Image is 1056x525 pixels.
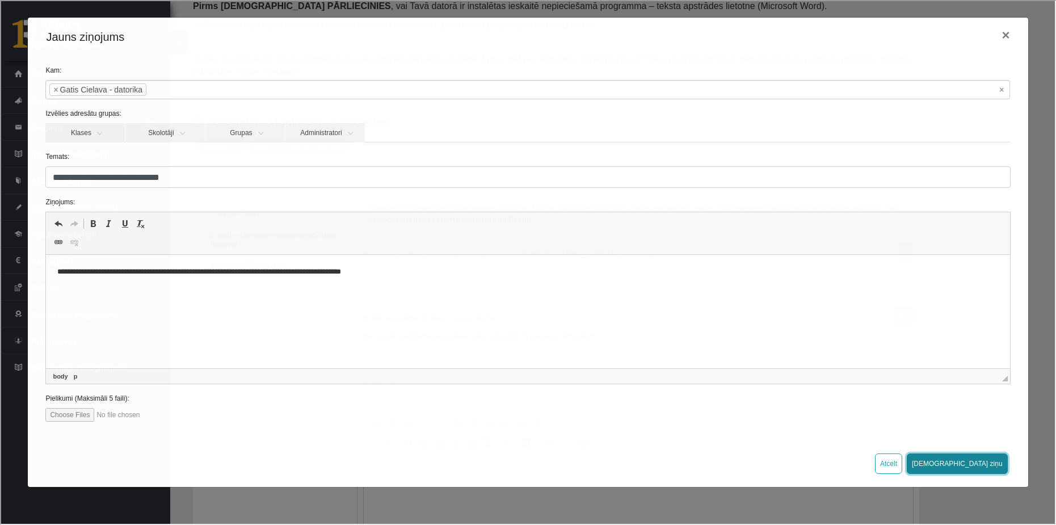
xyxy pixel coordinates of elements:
a: Administratori [284,122,364,141]
button: Atcelt [874,452,901,473]
a: Элемент body [49,370,69,380]
label: Izvēlies adresātu grupas: [36,107,1017,117]
a: Полужирный (Ctrl+B) [84,215,100,230]
button: × [992,18,1018,50]
a: Skolotāji [124,122,204,141]
label: Pielikumi (Maksimāli 5 faili): [36,392,1017,402]
body: Визуальный текстовый редактор, wiswyg-editor-user-answer-47024921134720 [11,11,538,23]
li: Gatis Cielava - datorika [48,82,145,95]
label: Ziņojums: [36,196,1017,206]
a: Grupas [204,122,284,141]
iframe: Визуальный текстовый редактор, wiswyg-editor-47024837486680-1757676912-389 [45,254,1008,367]
a: Повторить (Ctrl+Y) [65,215,81,230]
button: [DEMOGRAPHIC_DATA] ziņu [906,452,1007,473]
h4: Jauns ziņojums [45,27,123,44]
a: Отменить (Ctrl+Z) [49,215,65,230]
label: Kam: [36,64,1017,74]
a: Убрать ссылку [65,234,81,249]
a: Курсив (Ctrl+I) [100,215,116,230]
a: Подчеркнутый (Ctrl+U) [116,215,132,230]
a: Элемент p [70,370,79,380]
a: Klases [44,122,124,141]
span: Noņemt visus vienumus [998,83,1003,94]
span: Перетащите для изменения размера [1001,375,1007,380]
a: Убрать форматирование [132,215,148,230]
label: Temats: [36,150,1017,161]
a: Вставить/Редактировать ссылку (Ctrl+K) [49,234,65,249]
span: × [52,83,57,94]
